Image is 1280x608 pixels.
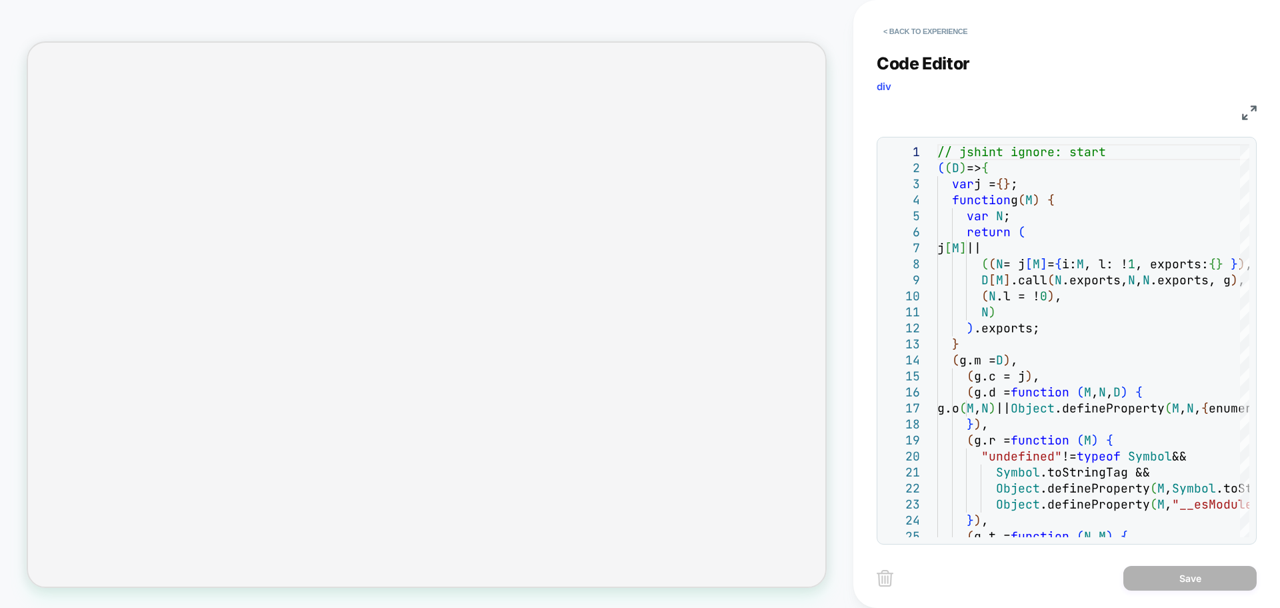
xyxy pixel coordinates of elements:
span: ( [937,160,945,176]
div: 22 [884,481,920,497]
span: ) [989,304,996,320]
span: , [1238,272,1245,288]
span: { [996,176,1003,192]
span: [ [945,240,952,256]
span: { [1135,384,1143,400]
span: div [877,80,891,93]
span: N [996,208,1003,224]
span: .exports, [1062,272,1128,288]
span: { [1121,529,1128,544]
span: ) [1091,432,1099,448]
span: ( [1165,400,1172,416]
span: M [1172,400,1179,416]
span: ( [952,352,959,368]
div: 10 [884,288,920,304]
span: N [1055,272,1062,288]
span: { [1209,256,1216,272]
span: N [981,304,989,320]
div: 11 [884,304,920,320]
span: ] [959,240,967,256]
span: ( [981,256,989,272]
span: ( [989,256,996,272]
span: ( [945,160,952,176]
div: 25 [884,529,920,545]
div: 7 [884,240,920,256]
span: D [1113,384,1121,400]
span: ( [1150,497,1157,512]
div: 15 [884,368,920,384]
span: N [989,288,996,304]
span: || [967,240,981,256]
span: i: [1062,256,1077,272]
span: M [1025,192,1033,208]
span: typeof [1077,448,1121,464]
span: ( [1018,192,1025,208]
span: N [1128,272,1135,288]
img: fullscreen [1242,105,1257,120]
div: 14 [884,352,920,368]
div: 9 [884,272,920,288]
span: function [1011,432,1069,448]
div: 18 [884,416,920,432]
span: .call [1011,272,1047,288]
span: N [981,400,989,416]
span: ( [967,384,974,400]
span: function [1011,384,1069,400]
span: , [981,416,989,432]
span: , [1055,288,1062,304]
span: , [1165,497,1172,512]
span: } [967,513,974,528]
span: { [1047,192,1055,208]
span: } [1216,256,1223,272]
span: , [1194,400,1201,416]
span: ( [959,400,967,416]
span: ( [981,288,989,304]
span: { [1055,256,1062,272]
span: .l = ! [996,288,1040,304]
span: ( [1018,224,1025,240]
div: 6 [884,224,920,240]
div: 3 [884,176,920,192]
div: 23 [884,497,920,513]
span: [ [989,272,996,288]
span: 1 [1128,256,1135,272]
span: D [981,272,989,288]
span: ) [1238,256,1245,272]
span: g.o [937,400,959,416]
span: } [1231,256,1238,272]
span: g.c = j [974,368,1025,384]
span: function [1011,529,1069,544]
span: var [967,208,989,224]
span: ) [959,160,967,176]
span: // jshint ignore: start [937,144,1106,160]
span: { [1106,432,1113,448]
span: && [1172,448,1187,464]
span: N [1084,529,1091,544]
span: "undefined" [981,448,1062,464]
span: g.d = [974,384,1011,400]
span: var [952,176,974,192]
span: g.m = [959,352,996,368]
span: { [981,160,989,176]
span: .exports; [974,320,1040,336]
span: D [996,352,1003,368]
span: j = [974,176,996,192]
span: ( [967,529,974,544]
span: [ [1025,256,1033,272]
span: , [974,400,981,416]
span: j [937,240,945,256]
span: N [1143,272,1150,288]
span: , exports: [1135,256,1209,272]
span: ( [1047,272,1055,288]
span: } [1003,176,1011,192]
span: N [1099,384,1106,400]
span: ) [1033,192,1040,208]
span: , l: ! [1084,256,1128,272]
span: , [1165,481,1172,496]
span: Object [1011,400,1055,416]
div: 21 [884,465,920,481]
span: return [967,224,1011,240]
span: ) [974,416,981,432]
span: ( [1150,481,1157,496]
span: ) [1231,272,1238,288]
